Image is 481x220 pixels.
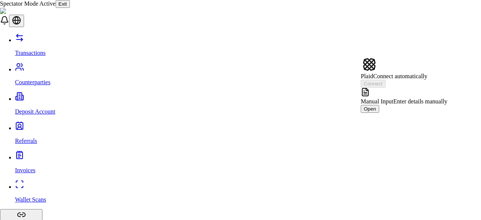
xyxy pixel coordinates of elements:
button: Connect [361,80,386,88]
button: Open [361,105,379,113]
span: Connect automatically [373,73,427,79]
span: Enter details manually [393,98,448,105]
span: Manual Input [361,98,393,105]
span: Plaid [361,73,373,79]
